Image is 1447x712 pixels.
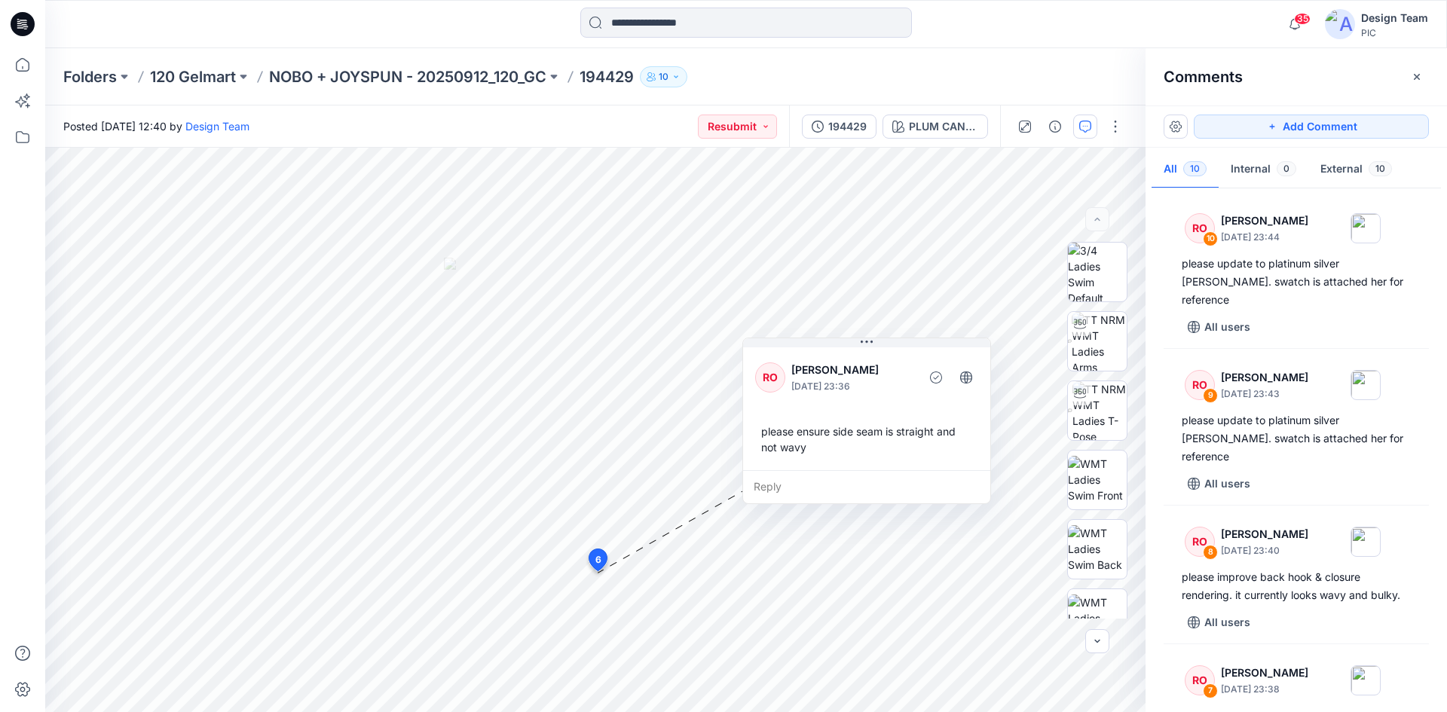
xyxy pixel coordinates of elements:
[791,361,914,379] p: [PERSON_NAME]
[1182,411,1411,466] div: please update to platinum silver [PERSON_NAME]. swatch is attached her for reference
[743,470,990,503] div: Reply
[828,118,867,135] div: 194429
[1182,568,1411,604] div: please improve back hook & closure rendering. it currently looks wavy and bulky.
[755,362,785,393] div: RO
[1221,230,1308,245] p: [DATE] 23:44
[1072,381,1127,440] img: TT NRM WMT Ladies T-Pose
[1221,664,1308,682] p: [PERSON_NAME]
[1182,610,1256,634] button: All users
[1185,665,1215,695] div: RO
[1203,231,1218,246] div: 10
[1204,475,1250,493] p: All users
[63,66,117,87] a: Folders
[1221,543,1308,558] p: [DATE] 23:40
[755,417,978,461] div: please ensure side seam is straight and not wavy
[595,553,601,567] span: 6
[1072,312,1127,371] img: TT NRM WMT Ladies Arms Down
[1277,161,1296,176] span: 0
[1182,255,1411,309] div: please update to platinum silver [PERSON_NAME]. swatch is attached her for reference
[1194,115,1429,139] button: Add Comment
[909,118,978,135] div: PLUM CANDY_PINK MARSHMELLOW
[802,115,876,139] button: 194429
[659,69,668,85] p: 10
[1185,370,1215,400] div: RO
[1068,525,1127,573] img: WMT Ladies Swim Back
[1221,368,1308,387] p: [PERSON_NAME]
[1361,9,1428,27] div: Design Team
[1221,212,1308,230] p: [PERSON_NAME]
[1185,213,1215,243] div: RO
[1068,594,1127,642] img: WMT Ladies Swim Left
[1204,318,1250,336] p: All users
[1203,683,1218,698] div: 7
[1308,151,1404,189] button: External
[1369,161,1392,176] span: 10
[1325,9,1355,39] img: avatar
[1152,151,1219,189] button: All
[185,120,249,133] a: Design Team
[269,66,546,87] a: NOBO + JOYSPUN - 20250912_120_GC
[1361,27,1428,38] div: PIC
[1068,243,1127,301] img: 3/4 Ladies Swim Default
[1203,545,1218,560] div: 8
[1221,387,1308,402] p: [DATE] 23:43
[1185,527,1215,557] div: RO
[1219,151,1308,189] button: Internal
[1164,68,1243,86] h2: Comments
[1204,613,1250,631] p: All users
[1182,472,1256,496] button: All users
[580,66,634,87] p: 194429
[1183,161,1207,176] span: 10
[1182,315,1256,339] button: All users
[150,66,236,87] a: 120 Gelmart
[1043,115,1067,139] button: Details
[1203,388,1218,403] div: 9
[63,118,249,134] span: Posted [DATE] 12:40 by
[1221,525,1308,543] p: [PERSON_NAME]
[1068,456,1127,503] img: WMT Ladies Swim Front
[1294,13,1311,25] span: 35
[883,115,988,139] button: PLUM CANDY_PINK MARSHMELLOW
[791,379,914,394] p: [DATE] 23:36
[640,66,687,87] button: 10
[1221,682,1308,697] p: [DATE] 23:38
